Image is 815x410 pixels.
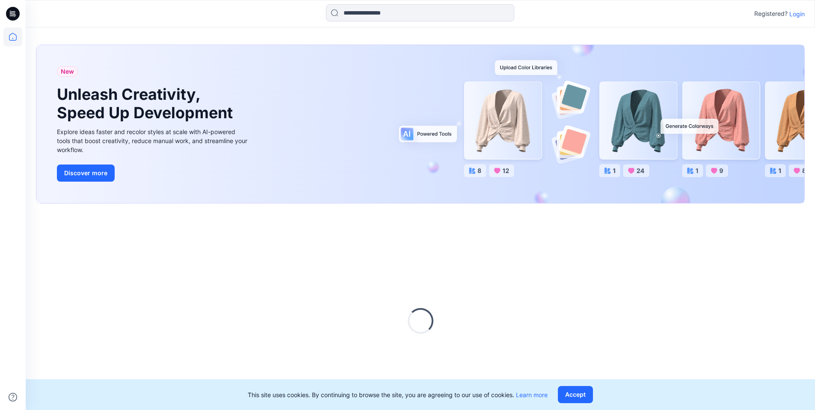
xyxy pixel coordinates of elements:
p: This site uses cookies. By continuing to browse the site, you are agreeing to our use of cookies. [248,390,548,399]
a: Discover more [57,165,249,182]
span: New [61,66,74,77]
button: Accept [558,386,593,403]
p: Registered? [754,9,788,19]
a: Learn more [516,391,548,398]
h1: Unleash Creativity, Speed Up Development [57,85,237,122]
p: Login [789,9,805,18]
div: Explore ideas faster and recolor styles at scale with AI-powered tools that boost creativity, red... [57,127,249,154]
button: Discover more [57,165,115,182]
